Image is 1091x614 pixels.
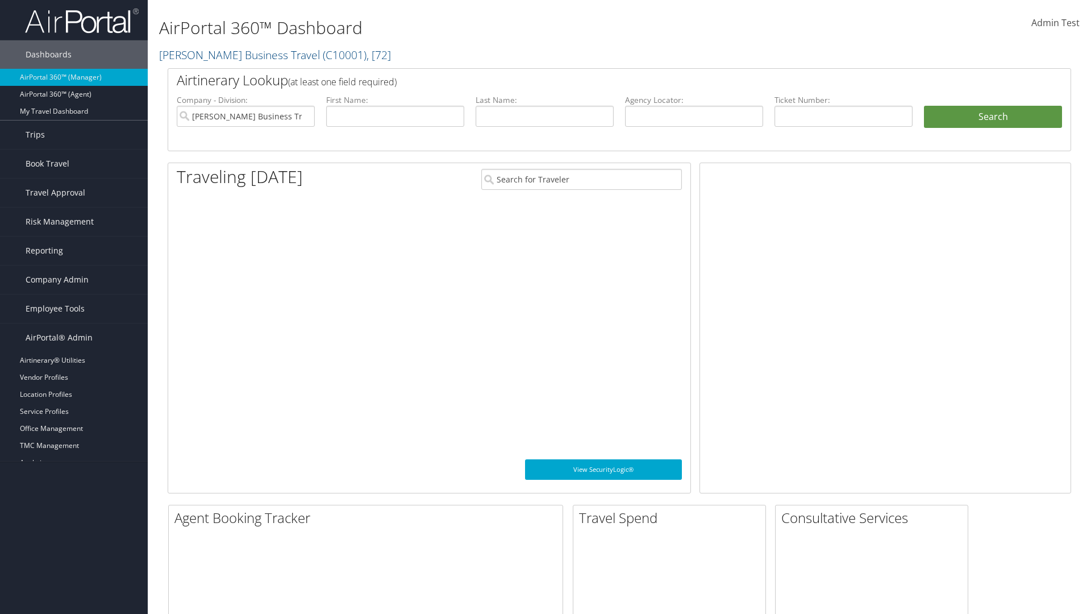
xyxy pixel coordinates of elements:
a: Admin Test [1031,6,1080,41]
h2: Consultative Services [781,508,968,528]
span: AirPortal® Admin [26,323,93,352]
input: Search for Traveler [481,169,682,190]
label: Agency Locator: [625,94,763,106]
img: airportal-logo.png [25,7,139,34]
label: Ticket Number: [774,94,913,106]
span: Book Travel [26,150,69,178]
h2: Airtinerary Lookup [177,70,987,90]
button: Search [924,106,1062,128]
a: [PERSON_NAME] Business Travel [159,47,391,63]
a: View SecurityLogic® [525,459,682,480]
label: Last Name: [476,94,614,106]
span: ( C10001 ) [323,47,367,63]
span: Trips [26,121,45,149]
span: Travel Approval [26,179,85,207]
h1: Traveling [DATE] [177,165,303,189]
span: , [ 72 ] [367,47,391,63]
span: Company Admin [26,265,89,294]
h1: AirPortal 360™ Dashboard [159,16,773,40]
span: (at least one field required) [288,76,397,88]
span: Dashboards [26,40,72,69]
span: Reporting [26,237,63,265]
span: Risk Management [26,208,94,236]
h2: Travel Spend [579,508,765,528]
span: Employee Tools [26,294,85,323]
h2: Agent Booking Tracker [174,508,563,528]
label: Company - Division: [177,94,315,106]
span: Admin Test [1031,16,1080,29]
label: First Name: [326,94,464,106]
